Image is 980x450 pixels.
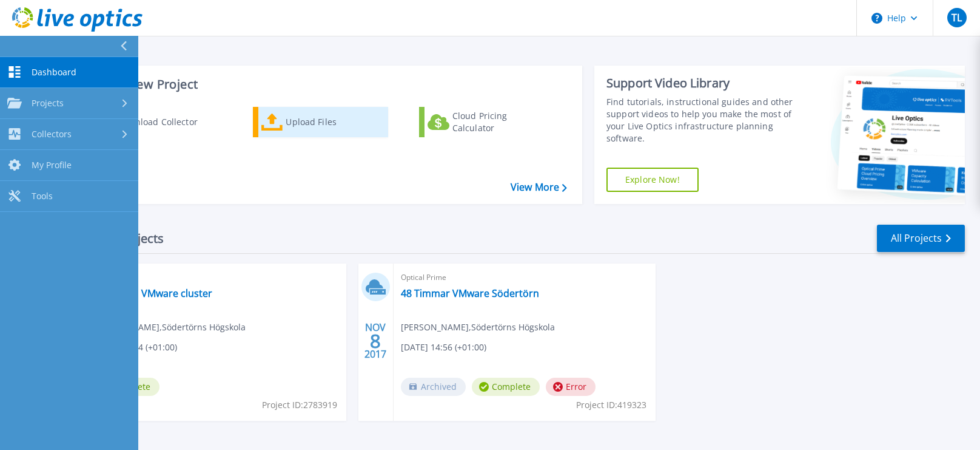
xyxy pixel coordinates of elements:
a: Download Collector [86,107,221,137]
span: Project ID: 419323 [576,398,646,412]
div: Download Collector [117,110,214,134]
span: [PERSON_NAME] , Södertörns Högskola [92,321,246,334]
span: Archived [401,378,466,396]
div: Upload Files [286,110,383,134]
a: Cloud Pricing Calculator [419,107,554,137]
span: [DATE] 14:56 (+01:00) [401,341,486,354]
span: TL [951,13,962,22]
span: Complete [472,378,540,396]
span: Projects [32,98,64,109]
span: Optical Prime [92,271,339,284]
a: 48 Timmar VMware Södertörn [401,287,539,299]
div: Find tutorials, instructional guides and other support videos to help you make the most of your L... [606,96,793,145]
a: Upload Files [253,107,388,137]
span: Tools [32,191,53,202]
span: Error [546,378,596,396]
div: NOV 2017 [364,319,387,363]
h3: Start a New Project [86,78,566,91]
a: View More [511,182,567,193]
div: Support Video Library [606,75,793,91]
span: My Profile [32,160,72,171]
a: Sodertorn VMware cluster [92,287,212,299]
a: Explore Now! [606,168,699,192]
span: [PERSON_NAME] , Södertörns Högskola [401,321,555,334]
div: Cloud Pricing Calculator [452,110,549,134]
span: Project ID: 2783919 [262,398,337,412]
a: All Projects [877,225,965,252]
span: Collectors [32,129,72,140]
span: Optical Prime [401,271,648,284]
span: 8 [370,336,381,346]
span: Dashboard [32,67,76,78]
